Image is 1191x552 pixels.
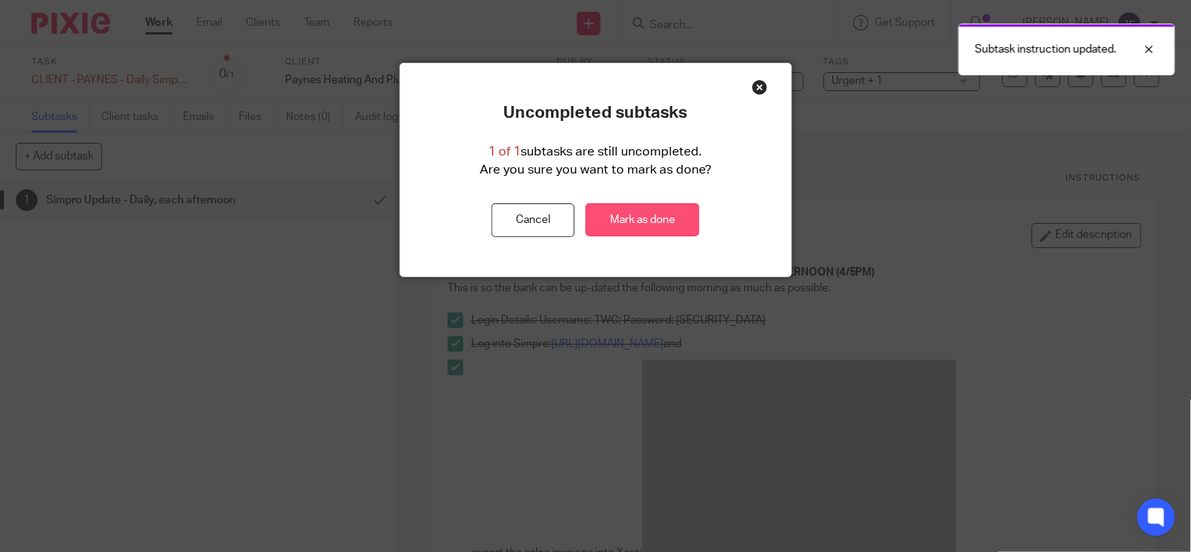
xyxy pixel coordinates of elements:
[489,145,521,158] span: 1 of 1
[489,143,703,161] p: subtasks are still uncompleted.
[752,79,768,95] div: Close this dialog window
[586,203,700,237] a: Mark as done
[480,161,711,179] p: Are you sure you want to mark as done?
[504,103,688,123] p: Uncompleted subtasks
[975,42,1116,57] p: Subtask instruction updated.
[491,203,575,237] button: Cancel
